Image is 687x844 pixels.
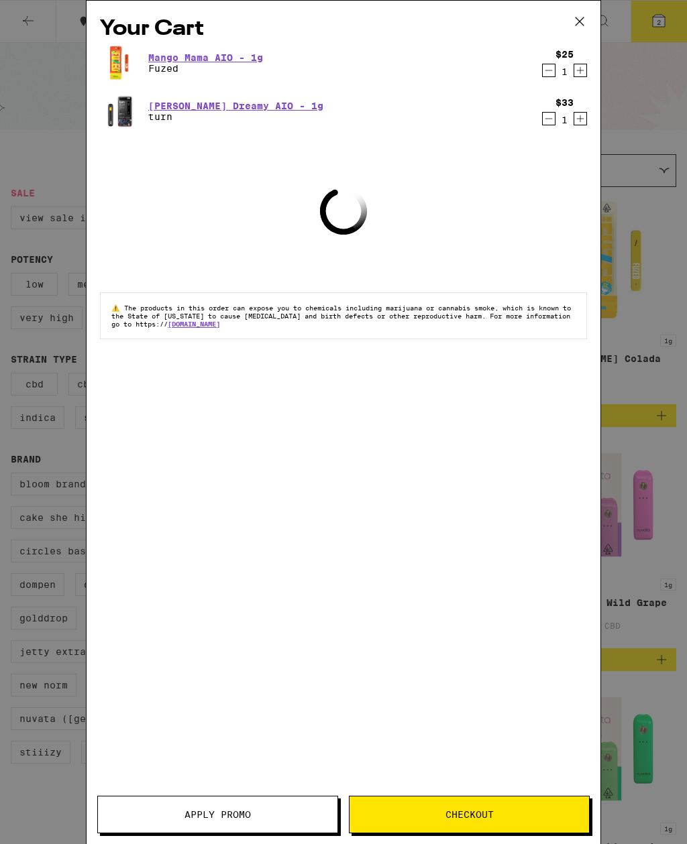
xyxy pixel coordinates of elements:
a: [DOMAIN_NAME] [168,320,220,328]
div: $25 [556,49,574,60]
button: Increment [574,112,587,125]
p: turn [148,111,323,122]
span: ⚠️ [111,304,124,312]
span: Checkout [445,810,494,819]
h2: Your Cart [100,14,587,44]
img: Fuzed - Mango Mama AIO - 1g [100,44,138,82]
a: Mango Mama AIO - 1g [148,52,263,63]
div: 1 [556,115,574,125]
span: The products in this order can expose you to chemicals including marijuana or cannabis smoke, whi... [111,304,571,328]
img: turn - Berry Dreamy AIO - 1g [100,93,138,130]
span: Apply Promo [184,810,251,819]
button: Decrement [542,112,556,125]
p: Fuzed [148,63,263,74]
button: Checkout [349,796,590,833]
div: $33 [556,97,574,108]
button: Decrement [542,64,556,77]
button: Increment [574,64,587,77]
button: Apply Promo [97,796,338,833]
div: 1 [556,66,574,77]
a: [PERSON_NAME] Dreamy AIO - 1g [148,101,323,111]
